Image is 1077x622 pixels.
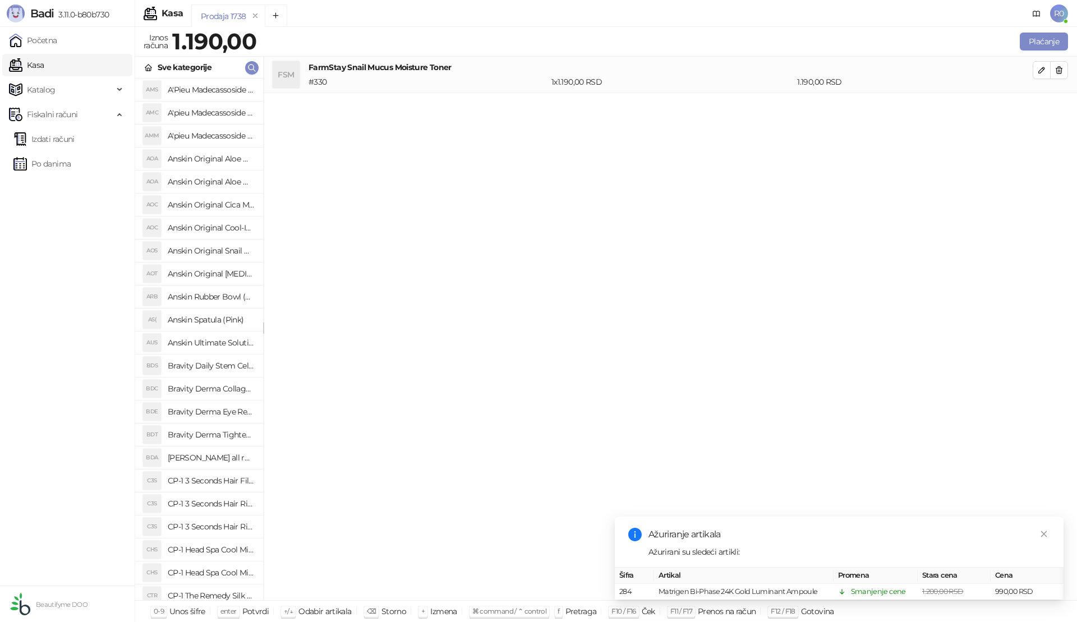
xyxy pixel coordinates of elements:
span: info-circle [628,528,642,541]
a: Close [1038,528,1050,540]
div: Kasa [162,9,183,18]
div: Ček [642,604,655,619]
div: AOA [143,150,161,168]
h4: FarmStay Snail Mucus Moisture Toner [309,61,1033,73]
span: Katalog [27,79,56,101]
div: ARB [143,288,161,306]
span: ⌫ [367,607,376,615]
div: CTR [143,587,161,605]
h4: [PERSON_NAME] all round modeling powder [168,449,254,467]
h4: CP-1 Head Spa Cool Mint Shampoo [168,541,254,559]
div: C3S [143,518,161,536]
span: + [421,607,425,615]
h4: CP-1 3 Seconds Hair Ringer Hair Fill-up Ampoule [168,518,254,536]
span: Fiskalni računi [27,103,77,126]
h4: Anskin Original [MEDICAL_DATA] Modeling Mask 240g [168,265,254,283]
h4: Anskin Original Aloe Modeling Mask (Refill) 240g [168,150,254,168]
div: Iznos računa [141,30,170,53]
div: Pretraga [565,604,597,619]
div: AMM [143,127,161,145]
td: Matrigen Bi-Phase 24K Gold Luminant Ampoule [654,584,834,600]
div: Unos šifre [169,604,205,619]
h4: Anskin Rubber Bowl (Pink) [168,288,254,306]
td: 284 [615,584,654,600]
div: Ažuriranje artikala [648,528,1050,541]
div: grid [135,79,263,600]
div: AOC [143,196,161,214]
span: 0-9 [154,607,164,615]
a: Kasa [9,54,44,76]
div: AOC [143,219,161,237]
div: BDA [143,449,161,467]
h4: Bravity Derma Collagen Eye Cream [168,380,254,398]
div: Gotovina [801,604,834,619]
div: FSM [273,61,300,88]
h4: A'pieu Madecassoside Cream 2X [168,104,254,122]
div: Sve kategorije [158,61,211,73]
th: Stara cena [918,568,991,584]
div: BDE [143,403,161,421]
div: 1.190,00 RSD [795,76,1035,88]
div: AS( [143,311,161,329]
button: Add tab [265,4,287,27]
span: 3.11.0-b80b730 [54,10,109,20]
div: Storno [381,604,406,619]
div: AOA [143,173,161,191]
div: AMC [143,104,161,122]
span: F11 / F17 [670,607,692,615]
div: C3S [143,472,161,490]
button: Plaćanje [1020,33,1068,50]
span: R0 [1050,4,1068,22]
span: F12 / F18 [771,607,795,615]
div: # 330 [306,76,549,88]
div: BDS [143,357,161,375]
span: enter [220,607,237,615]
button: remove [248,11,263,21]
th: Cena [991,568,1064,584]
div: 1 x 1.190,00 RSD [549,76,795,88]
div: CHS [143,564,161,582]
a: Po danima [13,153,71,175]
img: 64x64-companyLogo-432ed541-86f2-4000-a6d6-137676e77c9d.png [9,593,31,615]
div: Prenos na račun [698,604,756,619]
span: ⌘ command / ⌃ control [472,607,547,615]
th: Artikal [654,568,834,584]
img: Logo [7,4,25,22]
h4: CP-1 The Remedy Silk Essence [168,587,254,605]
h4: Anskin Ultimate Solution Modeling Activator 1000ml [168,334,254,352]
h4: CP-1 Head Spa Cool Mint Shampoo [168,564,254,582]
h4: Anskin Original Cool-Ice Modeling Mask 1kg [168,219,254,237]
a: Dokumentacija [1028,4,1046,22]
span: F10 / F16 [611,607,636,615]
div: AUS [143,334,161,352]
h4: Anskin Original Snail Modeling Mask 1kg [168,242,254,260]
h4: CP-1 3 Seconds Hair Fill-up Waterpack [168,472,254,490]
div: Odabir artikala [298,604,351,619]
div: Izmena [430,604,457,619]
span: close [1040,530,1048,538]
h4: Anskin Spatula (Pink) [168,311,254,329]
strong: 1.190,00 [172,27,256,55]
span: f [558,607,559,615]
h4: Anskin Original Aloe Modeling Mask 1kg [168,173,254,191]
div: Potvrdi [242,604,269,619]
h4: Anskin Original Cica Modeling Mask 240g [168,196,254,214]
span: Badi [30,7,54,20]
div: BDT [143,426,161,444]
div: CHS [143,541,161,559]
div: Prodaja 1738 [201,10,246,22]
h4: A'Pieu Madecassoside Sleeping Mask [168,81,254,99]
h4: Bravity Daily Stem Cell Sleeping Pack [168,357,254,375]
div: C3S [143,495,161,513]
th: Promena [834,568,918,584]
td: 990,00 RSD [991,584,1064,600]
a: Početna [9,29,57,52]
small: Beautifyme DOO [36,601,88,609]
div: AOT [143,265,161,283]
h4: CP-1 3 Seconds Hair Ringer Hair Fill-up Ampoule [168,495,254,513]
h4: A'pieu Madecassoside Moisture Gel Cream [168,127,254,145]
span: 1.200,00 RSD [922,587,963,596]
div: Smanjenje cene [851,586,906,597]
div: Ažurirani su sledeći artikli: [648,546,1050,558]
div: BDC [143,380,161,398]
